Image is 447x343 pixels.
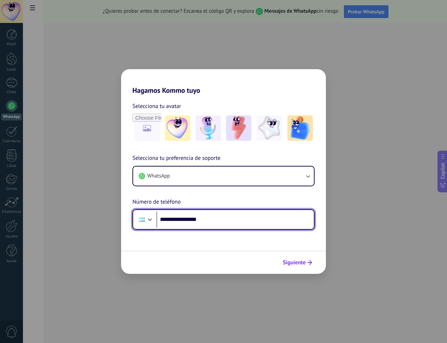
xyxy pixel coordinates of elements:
img: -2.jpeg [196,115,221,141]
span: Selecciona tu avatar [132,102,181,111]
img: -3.jpeg [226,115,251,141]
img: -4.jpeg [257,115,282,141]
span: Selecciona tu preferencia de soporte [132,154,221,163]
button: Siguiente [280,257,315,269]
img: -5.jpeg [287,115,313,141]
span: WhatsApp [147,173,170,180]
h2: Hagamos Kommo tuyo [121,69,326,95]
div: Argentina: + 54 [135,212,149,227]
span: Siguiente [283,260,306,265]
img: -1.jpeg [165,115,190,141]
span: Número de teléfono [132,198,181,207]
button: WhatsApp [133,167,314,186]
